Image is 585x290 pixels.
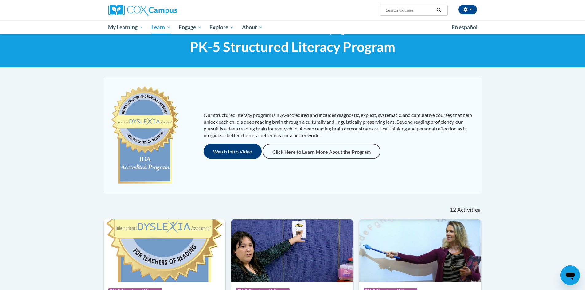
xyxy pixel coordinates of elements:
[434,6,443,14] button: Search
[110,83,180,188] img: c477cda6-e343-453b-bfce-d6f9e9818e1c.png
[385,6,434,14] input: Search Courses
[448,21,482,34] a: En español
[205,20,238,34] a: Explore
[151,24,171,31] span: Learn
[99,20,486,34] div: Main menu
[238,20,267,34] a: About
[209,24,234,31] span: Explore
[175,20,206,34] a: Engage
[359,219,481,282] img: Course Logo
[179,24,202,31] span: Engage
[560,265,580,285] iframe: Button to launch messaging window
[452,24,478,30] span: En español
[263,144,380,159] a: Click Here to Learn More About the Program
[190,39,395,55] span: PK-5 Structured Literacy Program
[104,219,225,282] img: Course Logo
[450,207,456,213] span: 12
[108,24,143,31] span: My Learning
[108,5,225,16] a: Cox Campus
[457,207,480,213] span: Activities
[147,20,175,34] a: Learn
[204,112,475,139] p: Our structured literacy program is IDA-accredited and includes diagnostic, explicit, systematic, ...
[231,219,353,282] img: Course Logo
[204,144,262,159] button: Watch Intro Video
[104,20,148,34] a: My Learning
[242,24,263,31] span: About
[108,5,177,16] img: Cox Campus
[458,5,477,14] button: Account Settings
